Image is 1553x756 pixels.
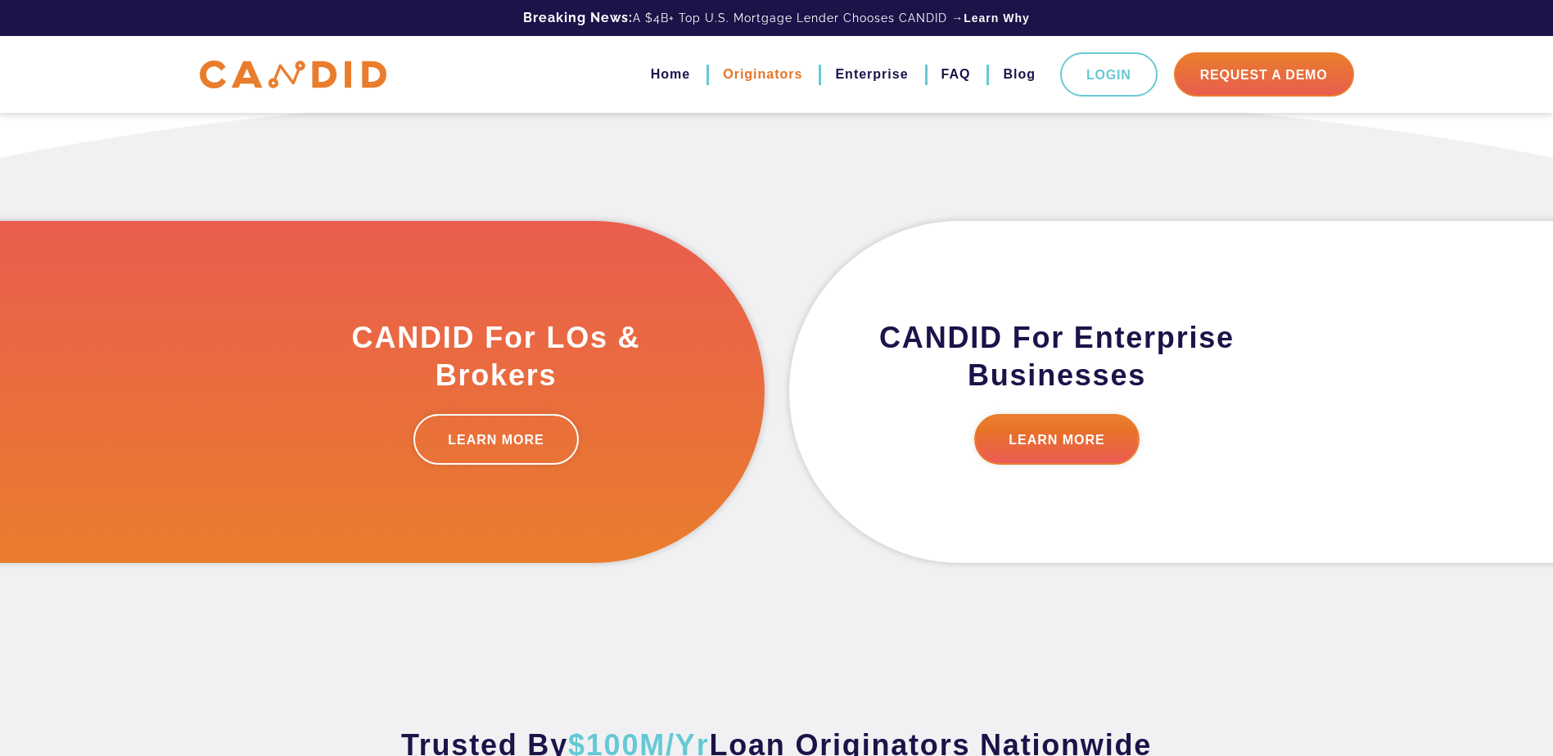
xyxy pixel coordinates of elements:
[310,319,683,394] h3: CANDID For LOs & Brokers
[871,319,1244,394] h3: CANDID For Enterprise Businesses
[1174,52,1354,97] a: Request A Demo
[964,10,1030,26] a: Learn Why
[974,414,1140,465] a: LEARN MORE
[200,61,386,89] img: CANDID APP
[723,61,802,88] a: Originators
[651,61,690,88] a: Home
[941,61,971,88] a: FAQ
[1060,52,1158,97] a: Login
[523,10,633,25] b: Breaking News:
[835,61,908,88] a: Enterprise
[1003,61,1036,88] a: Blog
[413,414,579,465] a: LEARN MORE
